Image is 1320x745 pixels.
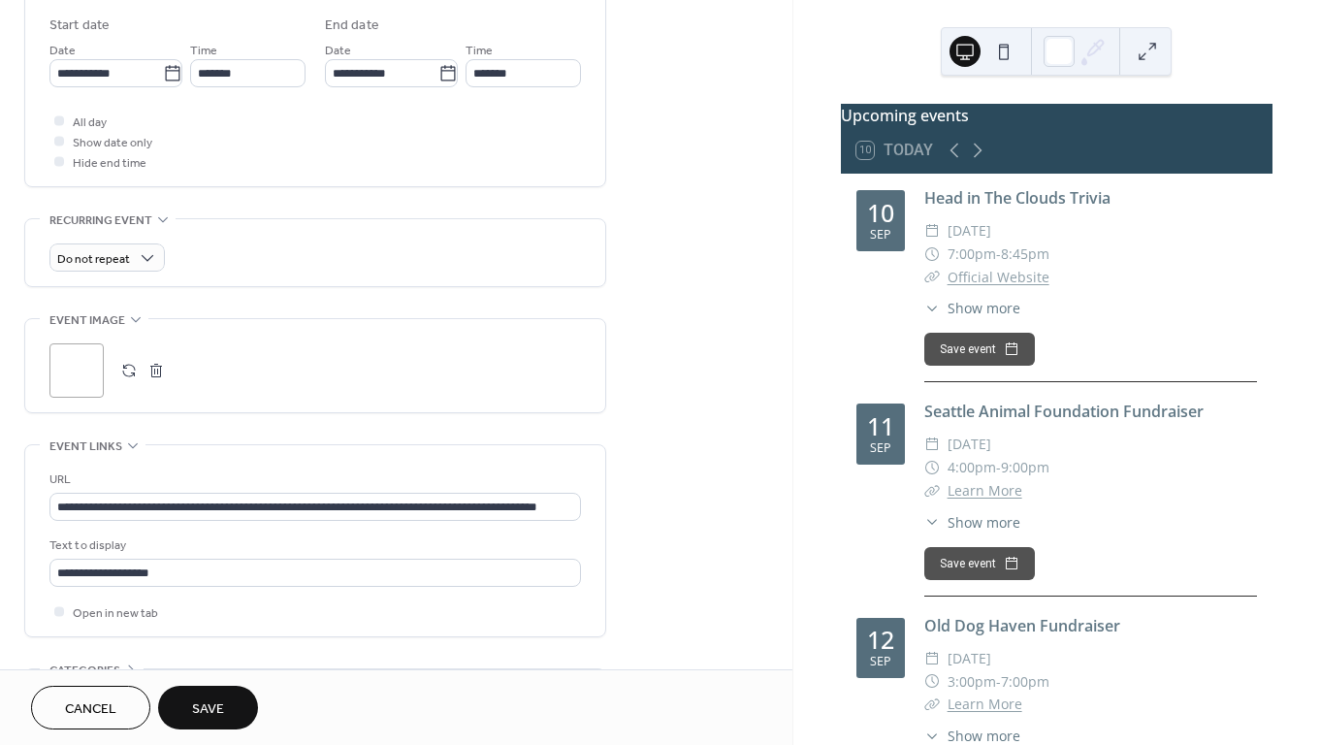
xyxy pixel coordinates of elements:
div: ​ [924,693,940,716]
div: End date [325,16,379,36]
button: ​Show more [924,298,1020,318]
span: All day [73,113,107,133]
span: Do not repeat [57,248,130,271]
div: 10 [867,201,894,225]
span: - [996,456,1001,479]
button: Save event [924,333,1035,366]
span: Categories [49,661,120,681]
a: Seattle Animal Foundation Fundraiser [924,401,1204,422]
a: Learn More [948,481,1022,500]
div: ​ [924,266,940,289]
div: ​ [924,298,940,318]
div: 12 [867,628,894,652]
span: Event image [49,310,125,331]
div: 11 [867,414,894,438]
span: Time [190,41,217,61]
div: ​ [924,647,940,670]
div: Start date [49,16,110,36]
span: Cancel [65,699,116,720]
span: - [996,670,1001,694]
span: 3:00pm [948,670,996,694]
span: Hide end time [73,153,146,174]
div: URL [49,470,577,490]
a: Learn More [948,695,1022,713]
span: [DATE] [948,219,991,243]
span: Event links [49,437,122,457]
div: Sep [870,229,891,242]
div: ; [49,343,104,398]
span: Time [466,41,493,61]
span: 9:00pm [1001,456,1049,479]
div: ​ [924,512,940,533]
span: Save [192,699,224,720]
span: 8:45pm [1001,243,1049,266]
div: ​ [924,243,940,266]
span: Show more [948,298,1020,318]
div: ​ [924,433,940,456]
button: Save [158,686,258,729]
div: ​ [924,670,940,694]
span: Recurring event [49,211,152,231]
a: Official Website [948,268,1049,286]
span: - [996,243,1001,266]
span: Show date only [73,133,152,153]
div: Upcoming events [841,104,1272,127]
span: 4:00pm [948,456,996,479]
button: ​Show more [924,512,1020,533]
div: Text to display [49,535,577,556]
span: 7:00pm [948,243,996,266]
span: Show more [948,512,1020,533]
div: Sep [870,656,891,668]
button: Save event [924,547,1035,580]
a: Old Dog Haven Fundraiser [924,615,1120,636]
div: Sep [870,442,891,455]
div: ​ [924,456,940,479]
span: Date [49,41,76,61]
span: Date [325,41,351,61]
span: [DATE] [948,433,991,456]
span: [DATE] [948,647,991,670]
div: ​ [924,219,940,243]
div: ​ [924,479,940,502]
button: Cancel [31,686,150,729]
a: Head in The Clouds Trivia [924,187,1111,209]
span: 7:00pm [1001,670,1049,694]
span: Open in new tab [73,603,158,624]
